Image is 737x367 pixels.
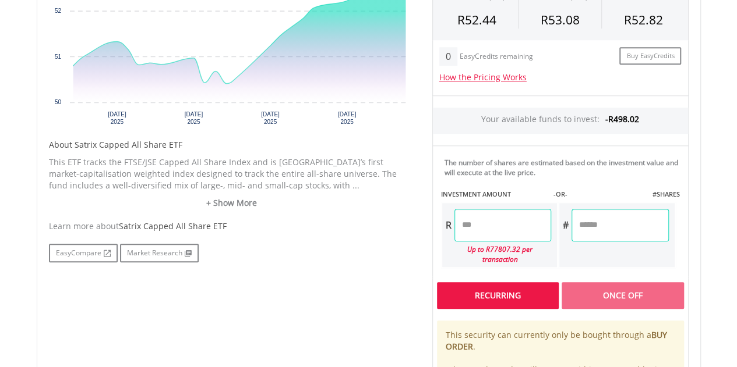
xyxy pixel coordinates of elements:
label: -OR- [553,190,567,199]
b: BUY ORDER [446,329,667,352]
h5: About Satrix Capped All Share ETF [49,139,415,151]
a: + Show More [49,197,415,209]
div: The number of shares are estimated based on the investment value and will execute at the live price. [445,158,683,177]
div: R [442,209,454,241]
div: # [559,209,572,241]
label: #SHARES [652,190,679,199]
text: 51 [54,54,61,60]
a: EasyCompare [49,244,118,262]
div: Once Off [562,282,683,309]
label: INVESTMENT AMOUNT [441,190,511,199]
text: 52 [54,8,61,14]
a: How the Pricing Works [439,72,527,83]
span: Satrix Capped All Share ETF [119,220,227,231]
text: [DATE] 2025 [261,111,280,125]
span: R52.82 [624,12,663,28]
span: R53.08 [540,12,579,28]
text: [DATE] 2025 [108,111,126,125]
div: Recurring [437,282,559,309]
span: -R498.02 [605,113,639,124]
text: [DATE] 2025 [184,111,203,125]
text: [DATE] 2025 [337,111,356,125]
text: 50 [54,99,61,105]
div: EasyCredits remaining [460,52,533,62]
div: Your available funds to invest: [433,108,688,134]
p: This ETF tracks the FTSE/JSE Capped All Share Index and is [GEOGRAPHIC_DATA]’s first market-capit... [49,156,415,191]
span: R52.44 [457,12,496,28]
a: Market Research [120,244,199,262]
div: Up to R77807.32 per transaction [442,241,552,267]
div: Learn more about [49,220,415,232]
a: Buy EasyCredits [619,47,681,65]
div: 0 [439,47,457,66]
